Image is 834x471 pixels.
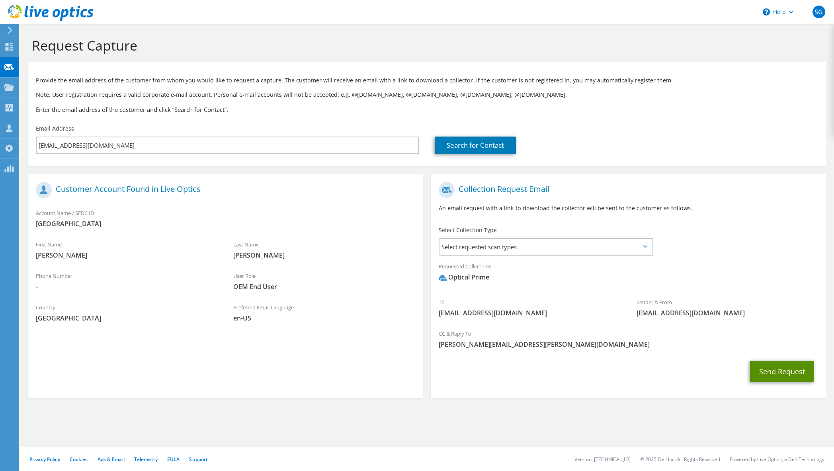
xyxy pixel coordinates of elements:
div: Phone Number [28,268,225,295]
h3: Enter the email address of the customer and click “Search for Contact”. [36,105,818,114]
a: Ads & Email [98,456,125,463]
a: Privacy Policy [29,456,60,463]
a: Cookies [70,456,88,463]
a: EULA [167,456,180,463]
div: To [431,294,628,321]
div: Optical Prime [439,273,489,282]
span: en-US [233,314,415,322]
div: Sender & From [629,294,826,321]
div: CC & Reply To [431,325,826,353]
span: [PERSON_NAME][EMAIL_ADDRESS][PERSON_NAME][DOMAIN_NAME] [439,340,818,349]
p: Provide the email address of the customer from whom you would like to request a capture. The cust... [36,76,818,85]
span: [PERSON_NAME] [36,251,217,260]
div: Requested Collections [431,258,826,290]
div: First Name [28,236,225,264]
p: Note: User registration requires a valid corporate e-mail account. Personal e-mail accounts will ... [36,90,818,99]
span: SG [813,6,825,18]
p: An email request with a link to download the collector will be sent to the customer as follows. [439,204,818,213]
span: OEM End User [233,282,415,291]
label: Email Address [36,125,74,133]
span: [EMAIL_ADDRESS][DOMAIN_NAME] [637,309,818,317]
li: Powered by Live Optics, a Dell Technology [730,456,824,463]
h1: Request Capture [32,37,818,54]
h1: Collection Request Email [439,182,814,198]
div: Last Name [225,236,423,264]
svg: \n [763,8,770,16]
label: Select Collection Type [439,226,497,234]
div: Country [28,299,225,326]
span: [GEOGRAPHIC_DATA] [36,314,217,322]
button: Send Request [750,361,814,382]
span: [PERSON_NAME] [233,251,415,260]
li: Version: [TECHNICAL_ID] [574,456,631,463]
a: Search for Contact [435,137,516,154]
span: [EMAIL_ADDRESS][DOMAIN_NAME] [439,309,620,317]
span: Select requested scan types [439,239,652,255]
li: © 2025 Dell Inc. All Rights Reserved [640,456,720,463]
a: Support [189,456,208,463]
span: - [36,282,217,291]
h1: Customer Account Found in Live Optics [36,182,411,198]
div: Preferred Email Language [225,299,423,326]
div: Account Name / SFDC ID [28,205,423,232]
a: Telemetry [134,456,158,463]
div: User Role [225,268,423,295]
span: [GEOGRAPHIC_DATA] [36,219,415,228]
